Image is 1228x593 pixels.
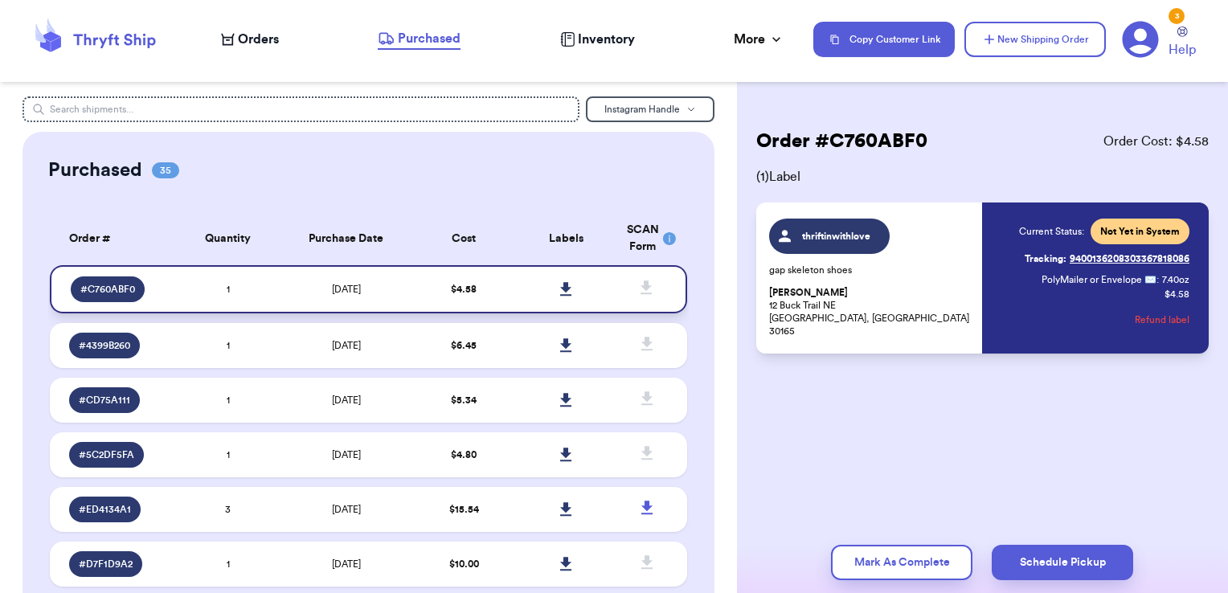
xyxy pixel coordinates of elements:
[1169,27,1196,59] a: Help
[992,545,1133,580] button: Schedule Pickup
[50,212,178,265] th: Order #
[586,96,714,122] button: Instagram Handle
[769,264,973,276] p: gap skeleton shoes
[332,505,361,514] span: [DATE]
[1042,275,1156,284] span: PolyMailer or Envelope ✉️
[79,448,134,461] span: # 5C2DF5FA
[831,545,972,580] button: Mark As Complete
[756,167,1209,186] span: ( 1 ) Label
[152,162,179,178] span: 35
[1100,225,1180,238] span: Not Yet in System
[769,286,973,337] p: 12 Buck Trail NE [GEOGRAPHIC_DATA], [GEOGRAPHIC_DATA] 30165
[451,341,477,350] span: $ 6.45
[177,212,279,265] th: Quantity
[79,503,131,516] span: # ED4134A1
[398,29,460,48] span: Purchased
[1103,132,1209,151] span: Order Cost: $ 4.58
[227,559,230,569] span: 1
[451,284,477,294] span: $ 4.58
[1169,40,1196,59] span: Help
[221,30,279,49] a: Orders
[734,30,784,49] div: More
[79,339,130,352] span: # 4399B260
[451,450,477,460] span: $ 4.80
[79,558,133,571] span: # D7F1D9A2
[1162,273,1189,286] span: 7.40 oz
[769,287,848,299] span: [PERSON_NAME]
[515,212,617,265] th: Labels
[227,450,230,460] span: 1
[604,104,680,114] span: Instagram Handle
[1165,288,1189,301] p: $ 4.58
[1025,246,1189,272] a: Tracking:9400136208303367818086
[48,157,142,183] h2: Purchased
[378,29,460,50] a: Purchased
[413,212,515,265] th: Cost
[332,559,361,569] span: [DATE]
[1156,273,1159,286] span: :
[332,395,361,405] span: [DATE]
[813,22,955,57] button: Copy Customer Link
[578,30,635,49] span: Inventory
[756,129,927,154] h2: Order # C760ABF0
[449,559,479,569] span: $ 10.00
[332,341,361,350] span: [DATE]
[79,394,130,407] span: # CD75A111
[1135,302,1189,337] button: Refund label
[227,341,230,350] span: 1
[1025,252,1066,265] span: Tracking:
[23,96,580,122] input: Search shipments...
[227,284,230,294] span: 1
[279,212,413,265] th: Purchase Date
[964,22,1106,57] button: New Shipping Order
[332,450,361,460] span: [DATE]
[1169,8,1185,24] div: 3
[451,395,477,405] span: $ 5.34
[227,395,230,405] span: 1
[238,30,279,49] span: Orders
[80,283,135,296] span: # C760ABF0
[1019,225,1084,238] span: Current Status:
[798,230,874,243] span: thriftinwithlove
[560,30,635,49] a: Inventory
[332,284,361,294] span: [DATE]
[1122,21,1159,58] a: 3
[627,222,668,256] div: SCAN Form
[449,505,479,514] span: $ 15.54
[225,505,231,514] span: 3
